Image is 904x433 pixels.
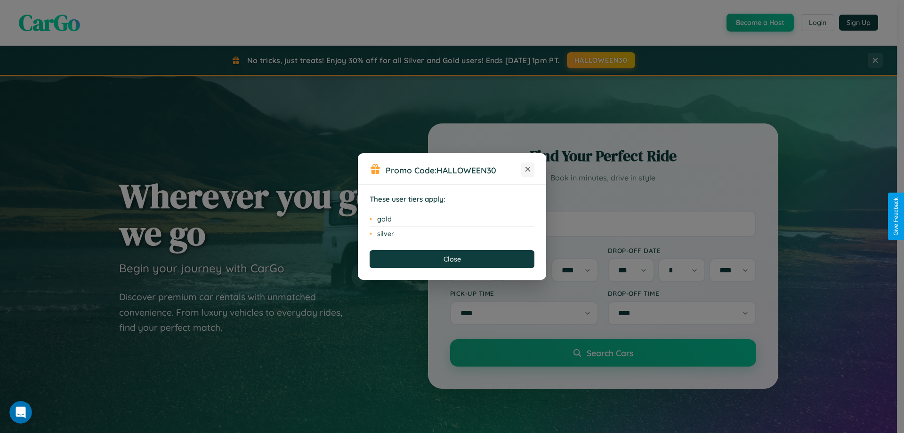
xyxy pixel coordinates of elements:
[370,227,534,241] li: silver
[370,195,445,204] strong: These user tiers apply:
[370,250,534,268] button: Close
[370,212,534,227] li: gold
[893,197,899,236] div: Give Feedback
[386,165,521,175] h3: Promo Code:
[9,401,32,424] iframe: Intercom live chat
[436,165,496,175] b: HALLOWEEN30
